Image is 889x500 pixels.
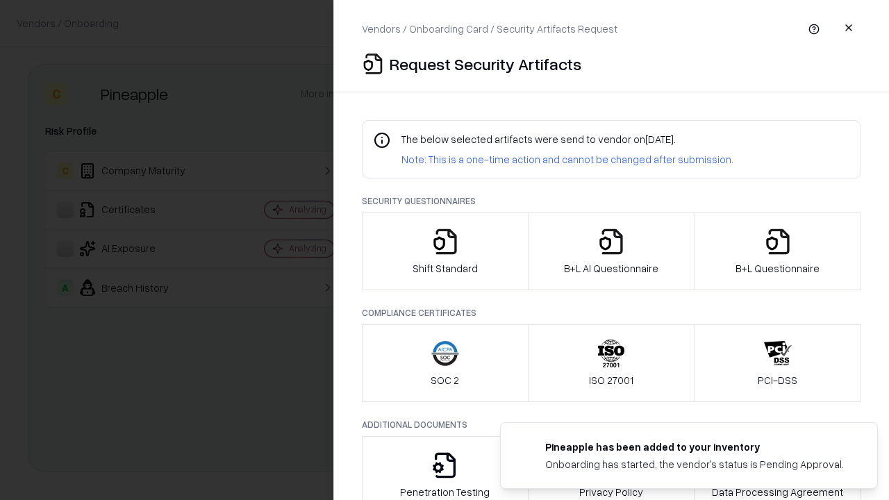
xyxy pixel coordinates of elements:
p: Request Security Artifacts [390,53,581,75]
p: Penetration Testing [400,485,490,499]
p: Compliance Certificates [362,307,861,319]
div: Pineapple has been added to your inventory [545,440,844,454]
p: PCI-DSS [758,373,797,387]
button: Shift Standard [362,212,529,290]
p: B+L AI Questionnaire [564,261,658,276]
p: Data Processing Agreement [712,485,843,499]
p: Privacy Policy [579,485,643,499]
p: Shift Standard [413,261,478,276]
p: ISO 27001 [589,373,633,387]
div: Onboarding has started, the vendor's status is Pending Approval. [545,457,844,472]
p: Vendors / Onboarding Card / Security Artifacts Request [362,22,617,36]
p: Additional Documents [362,419,861,431]
p: B+L Questionnaire [736,261,820,276]
img: pineappleenergy.com [517,440,534,456]
button: B+L AI Questionnaire [528,212,695,290]
button: SOC 2 [362,324,529,402]
p: Security Questionnaires [362,195,861,207]
button: PCI-DSS [694,324,861,402]
button: ISO 27001 [528,324,695,402]
button: B+L Questionnaire [694,212,861,290]
p: SOC 2 [431,373,459,387]
p: Note: This is a one-time action and cannot be changed after submission. [401,152,733,167]
p: The below selected artifacts were send to vendor on [DATE] . [401,132,733,147]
